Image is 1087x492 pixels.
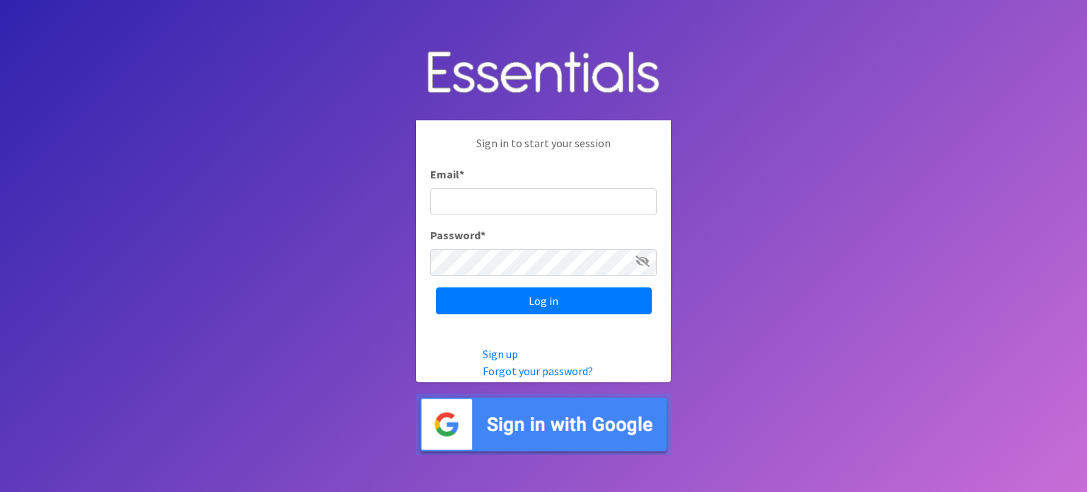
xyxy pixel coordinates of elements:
[430,135,657,166] p: Sign in to start your session
[416,37,671,110] img: Human Essentials
[459,167,464,181] abbr: required
[483,347,518,361] a: Sign up
[481,228,485,242] abbr: required
[416,394,671,455] img: Sign in with Google
[436,287,652,314] input: Log in
[483,364,593,378] a: Forgot your password?
[430,227,485,244] label: Password
[430,166,464,183] label: Email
